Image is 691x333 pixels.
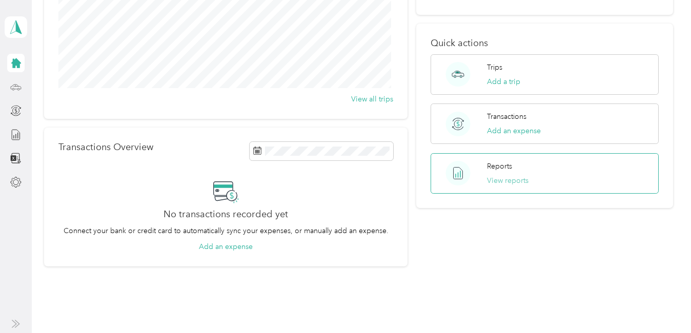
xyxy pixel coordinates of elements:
button: View all trips [351,94,393,105]
p: Connect your bank or credit card to automatically sync your expenses, or manually add an expense. [64,225,389,236]
button: Add an expense [199,241,253,252]
p: Transactions Overview [58,142,153,153]
p: Quick actions [431,38,659,49]
button: Add a trip [487,76,520,87]
iframe: Everlance-gr Chat Button Frame [634,276,691,333]
button: Add an expense [487,126,541,136]
p: Trips [487,62,502,73]
p: Reports [487,161,512,172]
p: Transactions [487,111,526,122]
h2: No transactions recorded yet [164,209,288,220]
button: View reports [487,175,529,186]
